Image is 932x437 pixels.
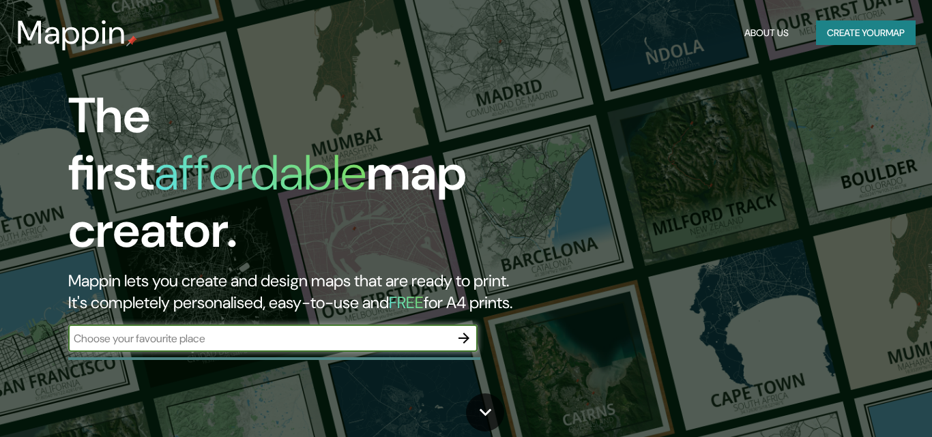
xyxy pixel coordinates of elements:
h3: Mappin [16,14,126,52]
h5: FREE [389,292,424,313]
button: About Us [739,20,794,46]
button: Create yourmap [816,20,916,46]
input: Choose your favourite place [68,331,450,346]
h1: affordable [154,141,366,205]
h2: Mappin lets you create and design maps that are ready to print. It's completely personalised, eas... [68,270,534,314]
h1: The first map creator. [68,87,534,270]
img: mappin-pin [126,35,137,46]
